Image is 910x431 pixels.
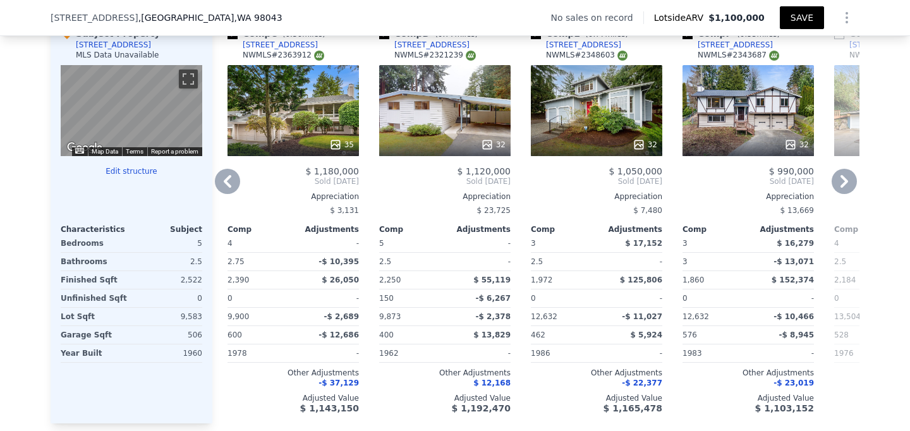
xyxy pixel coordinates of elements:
div: [STREET_ADDRESS] [698,40,773,50]
div: No sales on record [551,11,643,24]
div: Adjustments [293,224,359,234]
div: Comp [834,224,900,234]
div: [STREET_ADDRESS] [394,40,470,50]
div: 32 [784,138,809,151]
div: 32 [481,138,506,151]
span: $ 1,103,152 [755,403,814,413]
span: 2,250 [379,276,401,284]
div: Subject [131,224,202,234]
span: $ 13,829 [473,331,511,339]
span: $ 13,669 [780,206,814,215]
div: Bathrooms [61,253,129,270]
div: Bedrooms [61,234,129,252]
img: NWMLS Logo [769,51,779,61]
div: Other Adjustments [379,368,511,378]
div: NWMLS # 2363912 [243,50,324,61]
div: - [599,344,662,362]
button: Edit structure [61,166,202,176]
span: $ 1,180,000 [305,166,359,176]
div: 506 [134,326,202,344]
span: $ 26,050 [322,276,359,284]
span: -$ 23,019 [773,379,814,387]
span: 462 [531,331,545,339]
span: 13,504 [834,312,861,321]
div: Other Adjustments [682,368,814,378]
span: $ 55,119 [473,276,511,284]
div: 1986 [531,344,594,362]
div: Garage Sqft [61,326,129,344]
div: Adjusted Value [379,393,511,403]
span: 5 [379,239,384,248]
span: -$ 2,378 [476,312,511,321]
span: , WA 98043 [234,13,282,23]
span: 1,860 [682,276,704,284]
span: 600 [227,331,242,339]
span: $ 1,050,000 [609,166,662,176]
div: 1960 [134,344,202,362]
span: $ 3,131 [330,206,359,215]
span: -$ 6,267 [476,294,511,303]
div: 35 [329,138,354,151]
span: Sold [DATE] [227,176,359,186]
span: 4 [227,239,233,248]
span: 3 [682,239,688,248]
span: -$ 37,129 [318,379,359,387]
div: - [296,344,359,362]
span: $ 1,192,470 [452,403,511,413]
button: Show Options [834,5,859,30]
div: Adjusted Value [227,393,359,403]
div: Adjusted Value [682,393,814,403]
div: Appreciation [227,191,359,202]
div: Appreciation [379,191,511,202]
div: Comp [227,224,293,234]
div: 1962 [379,344,442,362]
div: 0 [134,289,202,307]
span: $ 12,168 [473,379,511,387]
span: $ 1,120,000 [457,166,511,176]
span: -$ 12,686 [318,331,359,339]
div: Comp [682,224,748,234]
div: [STREET_ADDRESS] [243,40,318,50]
div: Comp [379,224,445,234]
div: Street View [61,65,202,156]
div: Unfinished Sqft [61,289,129,307]
div: - [447,253,511,270]
div: 2.5 [834,253,897,270]
a: [STREET_ADDRESS] [682,40,773,50]
span: 12,632 [531,312,557,321]
div: 3 [682,253,746,270]
div: Adjusted Value [531,393,662,403]
span: $ 23,725 [477,206,511,215]
div: Adjustments [445,224,511,234]
div: - [599,253,662,270]
span: $ 990,000 [769,166,814,176]
span: $ 16,279 [777,239,814,248]
div: 1976 [834,344,897,362]
span: 1,972 [531,276,552,284]
button: Map Data [92,147,118,156]
div: Characteristics [61,224,131,234]
span: 0 [531,294,536,303]
span: 0 [682,294,688,303]
span: -$ 2,689 [324,312,359,321]
span: $ 17,152 [625,239,662,248]
button: Toggle fullscreen view [179,70,198,88]
a: [STREET_ADDRESS] [227,40,318,50]
span: -$ 8,945 [779,331,814,339]
span: 576 [682,331,697,339]
img: NWMLS Logo [466,51,476,61]
span: 400 [379,331,394,339]
span: -$ 11,027 [622,312,662,321]
span: 2,184 [834,276,856,284]
div: 1983 [682,344,746,362]
span: [STREET_ADDRESS] [51,11,138,24]
a: [STREET_ADDRESS] [379,40,470,50]
div: - [599,289,662,307]
div: MLS Data Unavailable [76,50,159,60]
div: 2.75 [227,253,291,270]
div: [STREET_ADDRESS] [546,40,621,50]
span: $ 1,143,150 [300,403,359,413]
div: Finished Sqft [61,271,129,289]
span: 150 [379,294,394,303]
div: - [751,289,814,307]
